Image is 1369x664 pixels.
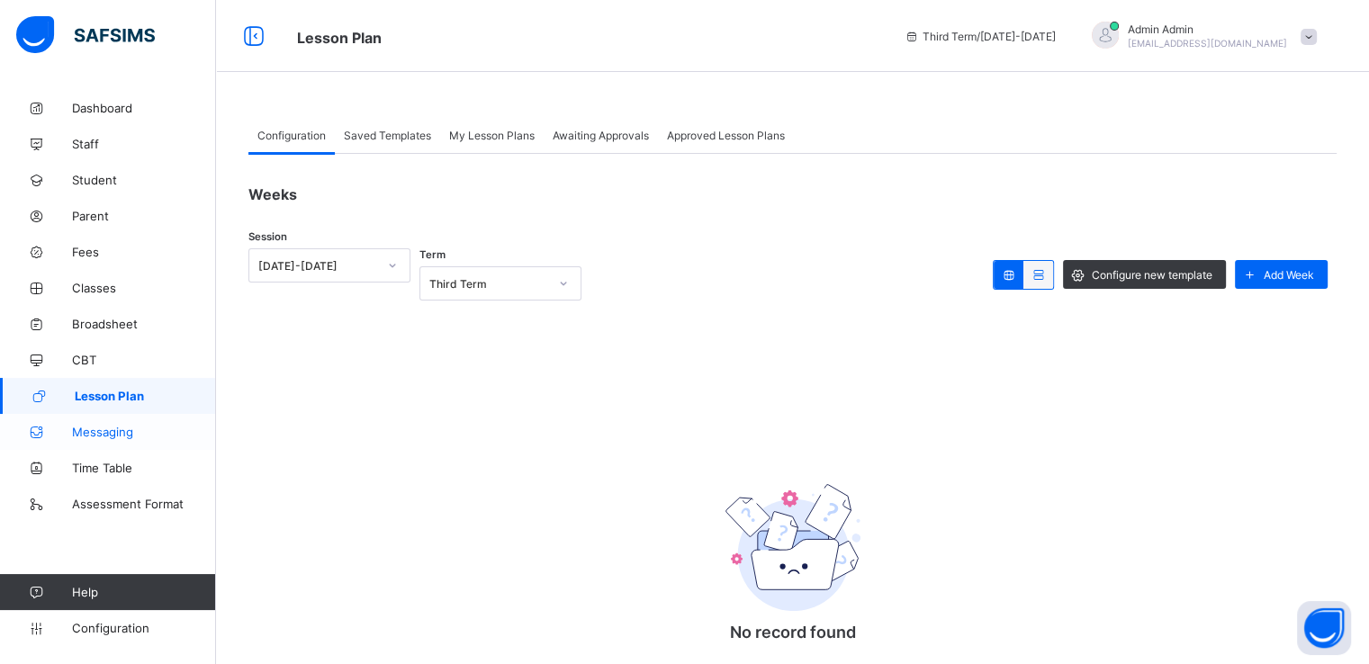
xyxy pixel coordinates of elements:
[72,245,216,259] span: Fees
[1128,38,1287,49] span: [EMAIL_ADDRESS][DOMAIN_NAME]
[257,129,326,142] span: Configuration
[258,259,377,273] div: [DATE]-[DATE]
[72,101,216,115] span: Dashboard
[297,29,382,47] span: Lesson Plan
[1074,22,1326,51] div: AdminAdmin
[72,425,216,439] span: Messaging
[248,185,297,203] span: Weeks
[429,277,548,291] div: Third Term
[1128,22,1287,36] span: Admin Admin
[248,230,287,243] span: Session
[1297,601,1351,655] button: Open asap
[75,389,216,403] span: Lesson Plan
[72,281,216,295] span: Classes
[1092,268,1212,282] span: Configure new template
[344,129,431,142] span: Saved Templates
[905,30,1056,43] span: session/term information
[667,129,785,142] span: Approved Lesson Plans
[72,497,216,511] span: Assessment Format
[72,173,216,187] span: Student
[72,137,216,151] span: Staff
[419,248,446,261] span: Term
[72,317,216,331] span: Broadsheet
[725,484,860,611] img: emptyFolder.c0dd6c77127a4b698b748a2c71dfa8de.svg
[72,209,216,223] span: Parent
[72,353,216,367] span: CBT
[1264,268,1314,282] span: Add Week
[72,585,215,599] span: Help
[449,129,535,142] span: My Lesson Plans
[72,461,216,475] span: Time Table
[16,16,155,54] img: safsims
[72,621,215,635] span: Configuration
[613,623,973,642] p: No record found
[553,129,649,142] span: Awaiting Approvals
